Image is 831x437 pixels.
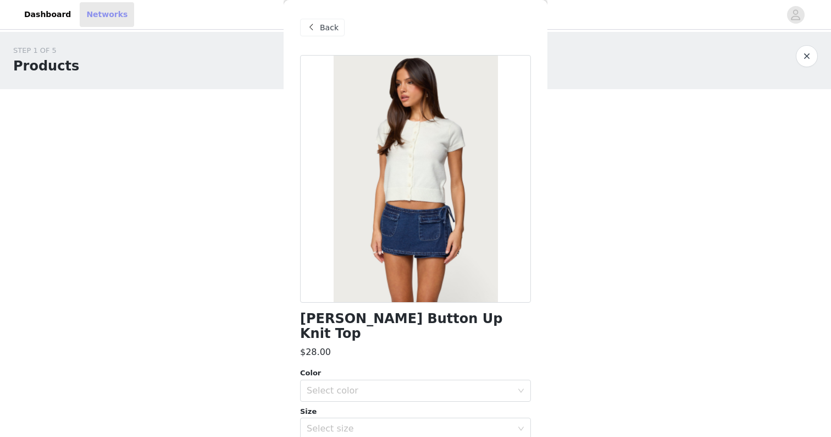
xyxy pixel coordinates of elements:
[300,406,531,417] div: Size
[300,312,531,341] h1: [PERSON_NAME] Button Up Knit Top
[320,22,339,34] span: Back
[790,6,801,24] div: avatar
[307,385,512,396] div: Select color
[307,423,512,434] div: Select size
[13,45,79,56] div: STEP 1 OF 5
[300,346,331,359] h3: $28.00
[518,387,524,395] i: icon: down
[518,425,524,433] i: icon: down
[80,2,134,27] a: Networks
[18,2,77,27] a: Dashboard
[13,56,79,76] h1: Products
[300,368,531,379] div: Color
